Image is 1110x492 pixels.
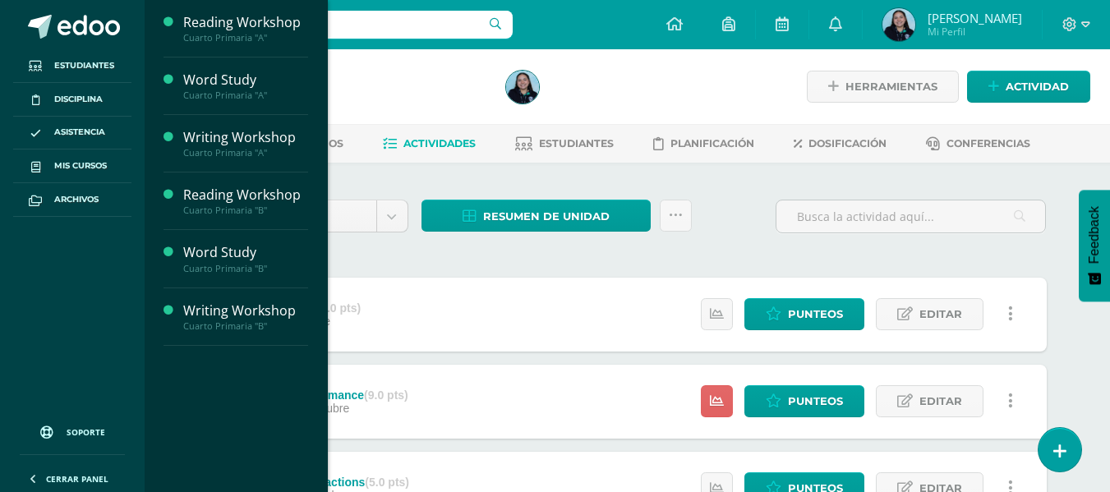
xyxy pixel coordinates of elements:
input: Busca la actividad aquí... [776,200,1045,232]
span: Asistencia [54,126,105,139]
img: 8c46c7f4271155abb79e2bc50b6ca956.png [882,8,915,41]
a: Planificación [653,131,754,157]
span: Planificación [670,137,754,149]
div: Cuarto Primaria 'A' [207,90,486,106]
span: Disciplina [54,93,103,106]
span: Cerrar panel [46,473,108,485]
a: Reading WorkshopCuarto Primaria "A" [183,13,308,44]
a: Conferencias [926,131,1030,157]
a: Soporte [20,410,125,450]
div: Reading Workshop [183,186,308,205]
div: Cuarto Primaria "A" [183,90,308,101]
a: Punteos [744,298,864,330]
span: Feedback [1087,206,1102,264]
span: Resumen de unidad [483,201,610,232]
span: Punteos [788,299,843,329]
span: Estudiantes [539,137,614,149]
div: Cuarto Primaria "B" [183,205,308,216]
img: 8c46c7f4271155abb79e2bc50b6ca956.png [506,71,539,103]
a: Reading WorkshopCuarto Primaria "B" [183,186,308,216]
a: Asistencia [13,117,131,150]
span: Mis cursos [54,159,107,172]
div: Word Study [183,71,308,90]
button: Feedback - Mostrar encuesta [1079,190,1110,301]
span: Punteos [788,386,843,416]
input: Busca un usuario... [155,11,513,39]
div: Cuarto Primaria "A" [183,147,308,159]
a: Dosificación [794,131,887,157]
span: Mi Perfil [928,25,1022,39]
a: Herramientas [807,71,959,103]
div: Cuarto Primaria "A" [183,32,308,44]
span: Conferencias [946,137,1030,149]
span: Archivos [54,193,99,206]
strong: (10.0 pts) [311,301,361,315]
a: Word StudyCuarto Primaria "B" [183,243,308,274]
span: 10 de Octubre [257,315,330,328]
h1: Word Study [207,67,486,90]
a: Archivos [13,183,131,217]
div: Word Study [183,243,308,262]
a: Actividad [967,71,1090,103]
span: Dosificación [808,137,887,149]
span: Herramientas [845,71,937,102]
div: Cuarto Primaria "B" [183,263,308,274]
span: [PERSON_NAME] [928,10,1022,26]
strong: (9.0 pts) [364,389,408,402]
a: Disciplina [13,83,131,117]
a: Estudiantes [515,131,614,157]
a: Mis cursos [13,149,131,183]
div: Writing Workshop [183,128,308,147]
div: Writing Workshop [183,301,308,320]
span: Editar [919,299,962,329]
a: Resumen de unidad [421,200,651,232]
a: Word StudyCuarto Primaria "A" [183,71,308,101]
a: Writing WorkshopCuarto Primaria "B" [183,301,308,332]
a: Estudiantes [13,49,131,83]
span: Actividades [403,137,476,149]
div: Cuarto Primaria "B" [183,320,308,332]
span: Soporte [67,426,105,438]
a: Writing WorkshopCuarto Primaria "A" [183,128,308,159]
div: Reading Workshop [183,13,308,32]
span: Estudiantes [54,59,114,72]
a: Actividades [383,131,476,157]
a: Punteos [744,385,864,417]
strong: (5.0 pts) [365,476,409,489]
span: Actividad [1006,71,1069,102]
span: Editar [919,386,962,416]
